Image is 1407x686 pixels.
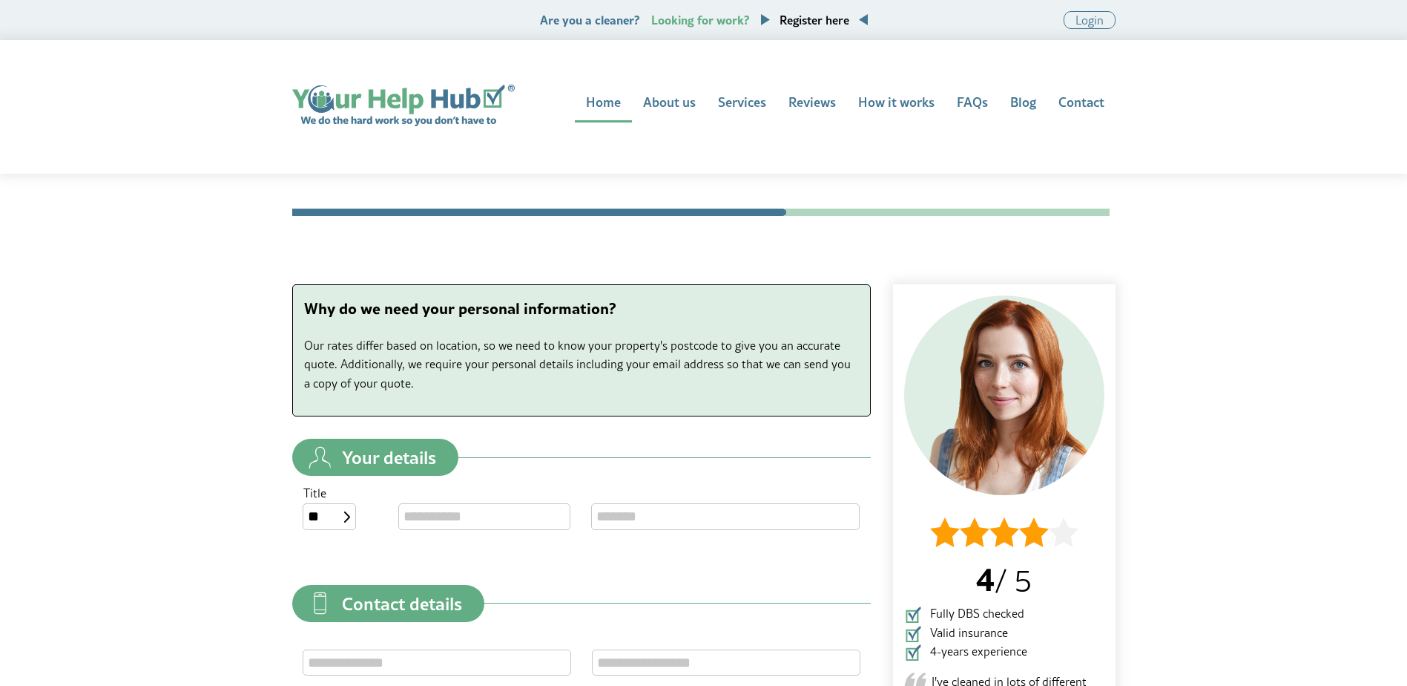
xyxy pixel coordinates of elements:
[304,336,859,393] p: Our rates differ based on location, so we need to know your property's postcode to give you an ac...
[292,261,1116,284] h1: Contact details
[342,595,462,612] span: Contact details
[304,296,859,321] p: Why do we need your personal information?
[1064,11,1116,29] a: Login
[540,13,868,27] p: Are you a cleaner?
[904,295,1104,496] img: Cleaner 3
[303,441,337,474] img: your-details.svg
[904,604,1104,624] li: Fully DBS checked
[632,85,707,122] a: About us
[292,85,515,126] a: Home
[707,85,777,122] a: Services
[976,555,995,601] span: 4
[904,642,1104,661] li: 4-years experience
[342,448,436,466] span: Your details
[866,209,948,216] li: Time
[777,85,847,122] a: Reviews
[575,85,632,122] a: Home
[1027,209,1110,216] li: Contractor
[780,11,849,28] a: Register here
[303,487,378,499] label: Title
[344,512,351,523] img: select-box.svg
[946,85,999,122] a: FAQs
[999,85,1047,122] a: Blog
[292,85,515,126] img: Your Help Hub logo
[1047,85,1116,122] a: Contact
[904,624,1104,643] li: Valid insurance
[651,11,750,28] span: Looking for work?
[785,209,867,216] li: Quote
[303,587,337,620] img: contact-details.svg
[847,85,946,122] a: How it works
[904,552,1104,604] p: / 5
[946,209,1029,216] li: Address
[292,209,786,216] li: Contact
